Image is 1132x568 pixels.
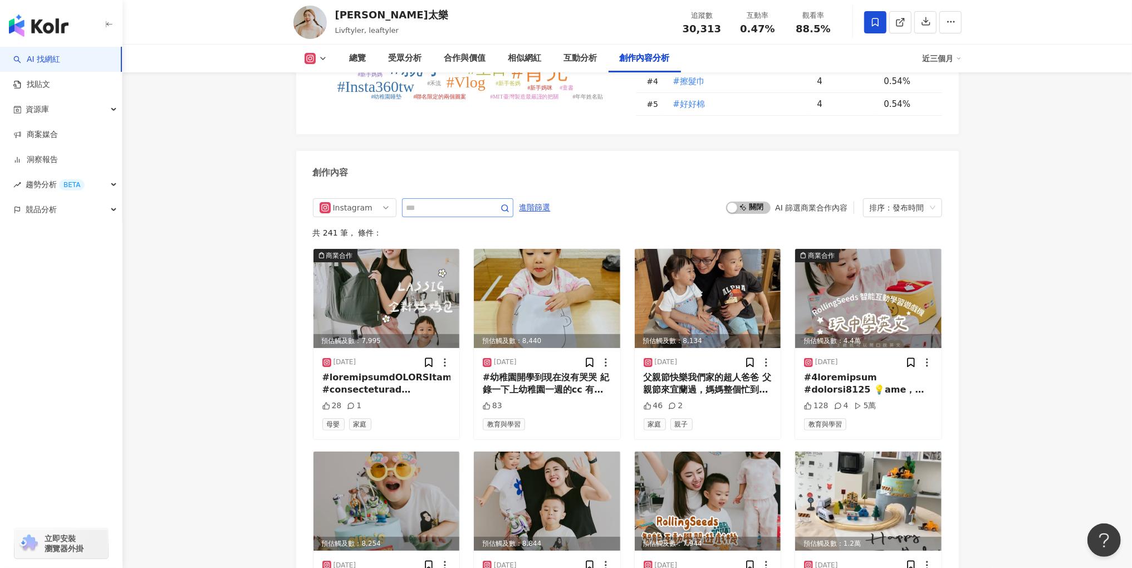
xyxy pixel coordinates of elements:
div: Instagram [333,199,369,217]
img: post-image [313,249,460,348]
div: post-image預估觸及數：8,440 [474,249,620,348]
div: 排序：發布時間 [870,199,925,217]
div: post-image預估觸及數：8,254 [313,452,460,551]
div: 83 [483,400,502,412]
span: 0.47% [740,23,775,35]
span: 88.5% [796,23,830,35]
a: chrome extension立即安裝 瀏覽器外掛 [14,528,108,559]
tspan: #Vlog [447,74,486,91]
div: 預估觸及數：7,944 [635,537,781,551]
div: 46 [644,400,663,412]
div: post-image預估觸及數：7,944 [635,452,781,551]
img: post-image [635,249,781,348]
div: 相似網紅 [508,52,542,65]
div: post-image預估觸及數：8,134 [635,249,781,348]
div: 4 [834,400,849,412]
div: AI 篩選商業合作內容 [775,203,847,212]
div: 預估觸及數：8,844 [474,537,620,551]
div: 28 [322,400,342,412]
img: post-image [635,452,781,551]
div: 追蹤數 [681,10,723,21]
span: 趨勢分析 [26,172,85,197]
td: 0.54% [875,93,942,116]
td: #好好棉 [664,93,808,116]
tspan: #Insta360tw [337,78,414,95]
td: #擦髮巾 [664,70,808,93]
div: post-image預估觸及數：1.2萬 [795,452,942,551]
td: 0.54% [875,70,942,93]
tspan: #新手爸媽 [496,80,521,86]
div: 5萬 [854,400,876,412]
div: [DATE] [655,358,678,367]
div: [PERSON_NAME]太樂 [335,8,448,22]
div: 1 [347,400,361,412]
span: 進階篩選 [520,199,551,217]
img: KOL Avatar [293,6,327,39]
div: 0.54% [884,98,931,110]
div: 預估觸及數：8,254 [313,537,460,551]
div: 128 [804,400,829,412]
div: post-image預估觸及數：8,844 [474,452,620,551]
a: 商案媒合 [13,129,58,140]
div: #幼稚園開學到現在沒有哭哭 紀錄一下上幼稚園一週的cc 有哥哥的陪伴下，cc每天都很勇敢 回家都會拍拍胸脯說 「我[DATE]沒有哭哭喔」 只有在第一天去學校 瘋狂跟老師說要找爸爸（對沒有要找媽... [483,371,611,396]
span: #擦髮巾 [673,75,705,87]
div: post-image商業合作預估觸及數：4.4萬 [795,249,942,348]
button: #好好棉 [673,93,706,115]
button: 進階篩選 [519,198,551,216]
img: chrome extension [18,535,40,552]
span: 親子 [670,418,693,430]
img: logo [9,14,68,37]
div: 創作內容分析 [620,52,670,65]
div: 受眾分析 [389,52,422,65]
div: [DATE] [815,358,838,367]
img: post-image [313,452,460,551]
div: 商業合作 [808,250,835,261]
tspan: #聯名限定的兩個圖案 [413,94,466,100]
span: 教育與學習 [483,418,525,430]
tspan: #童書 [560,85,574,91]
div: post-image商業合作預估觸及數：7,995 [313,249,460,348]
span: 教育與學習 [804,418,846,430]
div: # 5 [647,98,664,110]
div: 互動率 [737,10,779,21]
div: 預估觸及數：7,995 [313,334,460,348]
div: 創作內容 [313,167,349,179]
div: 互動分析 [564,52,597,65]
span: 家庭 [644,418,666,430]
img: post-image [795,249,942,348]
button: #擦髮巾 [673,70,706,92]
div: 0.54% [884,75,931,87]
tspan: #新手媽咪 [527,85,552,91]
div: 4 [817,98,875,110]
div: 總覽 [350,52,366,65]
iframe: Help Scout Beacon - Open [1087,523,1121,557]
div: #4loremipsum #dolorsi8125 💡ame，consectetu💡 AdipiscIngel seddoeius，temporinci！ • 💡 UtlaborEetdolor... [804,371,933,396]
div: 父親節快樂我們家的超人爸爸 父親節來宜蘭過，媽媽整個忙到沒時間發文 你總是一起育兒打怪，是孩子最開心的玩伴 也是女兒的最最最最最愛❤️ 大概一年365天天都想黏著爸爸 父親節快樂我們的爸爸❤️❤... [644,371,772,396]
div: #loremipsumdOLORSItam #consecteturad elitseddoeiusm？temporincididuntut，laboreETDOLOrem，aliQuaenim... [322,371,451,396]
span: 家庭 [349,418,371,430]
div: 近三個月 [923,50,962,67]
tspan: #MIT臺灣製造最嚴謹的把關 [490,94,558,100]
img: post-image [474,249,620,348]
tspan: #幼稚園睡墊 [371,94,401,100]
div: 預估觸及數：4.4萬 [795,334,942,348]
div: 預估觸及數：8,440 [474,334,620,348]
div: BETA [59,179,85,190]
img: post-image [795,452,942,551]
div: 觀看率 [792,10,835,21]
a: searchAI 找網紅 [13,54,60,65]
div: 合作與價值 [444,52,486,65]
div: 共 241 筆 ， 條件： [313,228,942,237]
a: 洞察報告 [13,154,58,165]
img: post-image [474,452,620,551]
div: 預估觸及數：1.2萬 [795,537,942,551]
span: 立即安裝 瀏覽器外掛 [45,533,84,554]
div: 商業合作 [326,250,353,261]
tspan: #年年姓名貼 [572,94,603,100]
span: 30,313 [683,23,721,35]
div: 2 [668,400,683,412]
span: Livftyler, leaftyler [335,26,399,35]
div: # 4 [647,75,664,87]
div: [DATE] [334,358,356,367]
a: 找貼文 [13,79,50,90]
